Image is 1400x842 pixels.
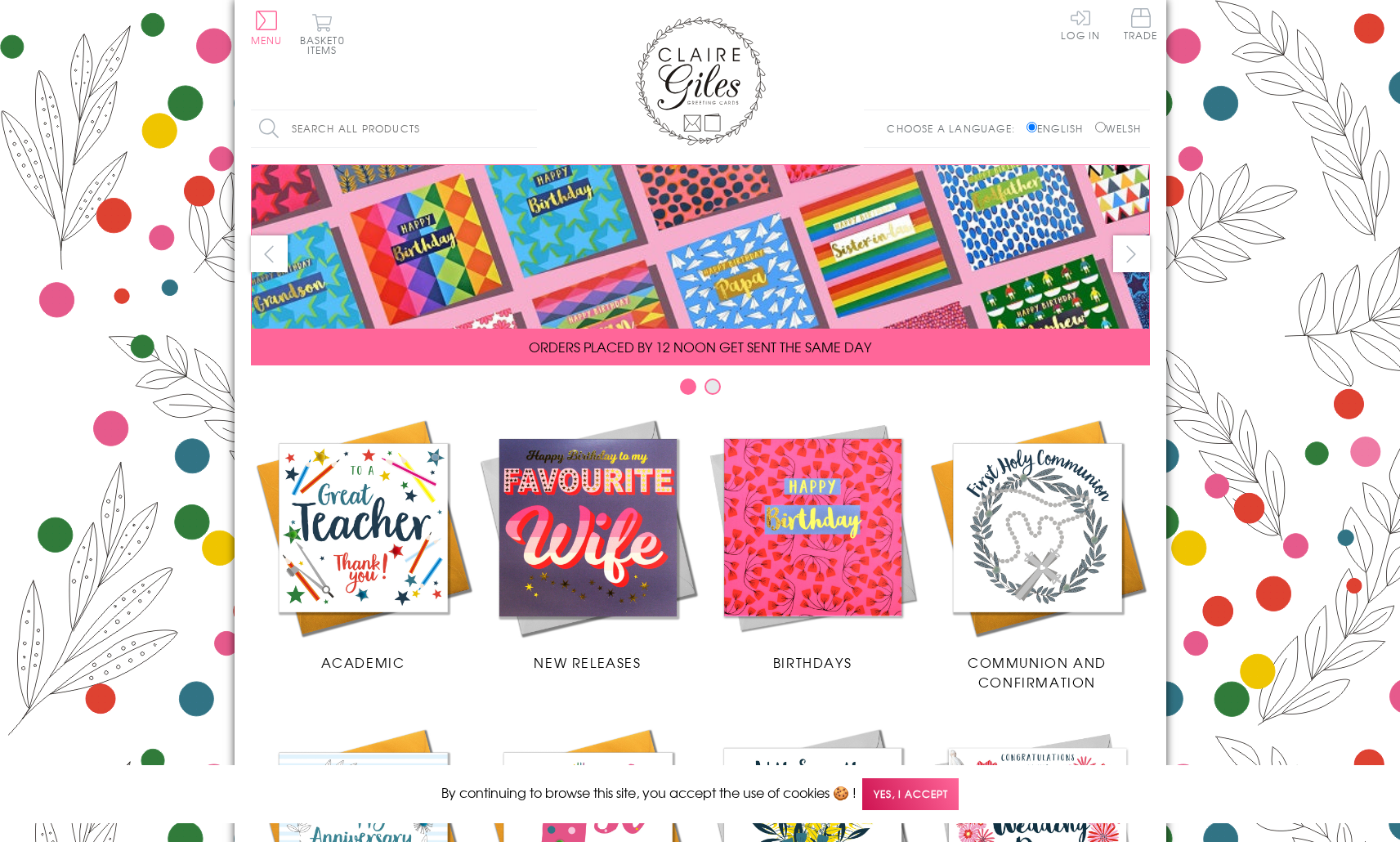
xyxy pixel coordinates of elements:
[251,33,283,47] span: Menu
[680,378,696,395] button: Carousel Page 1 (Current Slide)
[1027,122,1037,132] input: English
[704,378,721,395] button: Carousel Page 2
[1124,8,1158,40] span: Trade
[476,415,700,672] a: New Releases
[1124,8,1158,43] a: Trade
[1095,121,1142,136] label: Welsh
[635,16,766,146] img: Claire Giles Greetings Cards
[862,778,959,810] span: Yes, I accept
[251,11,283,45] button: Menu
[1061,8,1100,40] a: Log In
[529,337,871,356] span: ORDERS PLACED BY 12 NOON GET SENT THE SAME DAY
[251,235,288,272] button: prev
[534,652,641,672] span: New Releases
[1095,122,1106,132] input: Welsh
[887,121,1023,136] p: Choose a language:
[251,415,476,672] a: Academic
[1113,235,1150,272] button: next
[300,13,345,55] button: Basket0 items
[773,652,852,672] span: Birthdays
[307,33,345,57] span: 0 items
[925,415,1150,692] a: Communion and Confirmation
[968,652,1107,692] span: Communion and Confirmation
[700,415,925,672] a: Birthdays
[1027,121,1091,136] label: English
[251,110,537,147] input: Search all products
[521,110,537,147] input: Search
[321,652,405,672] span: Academic
[251,378,1150,403] div: Carousel Pagination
